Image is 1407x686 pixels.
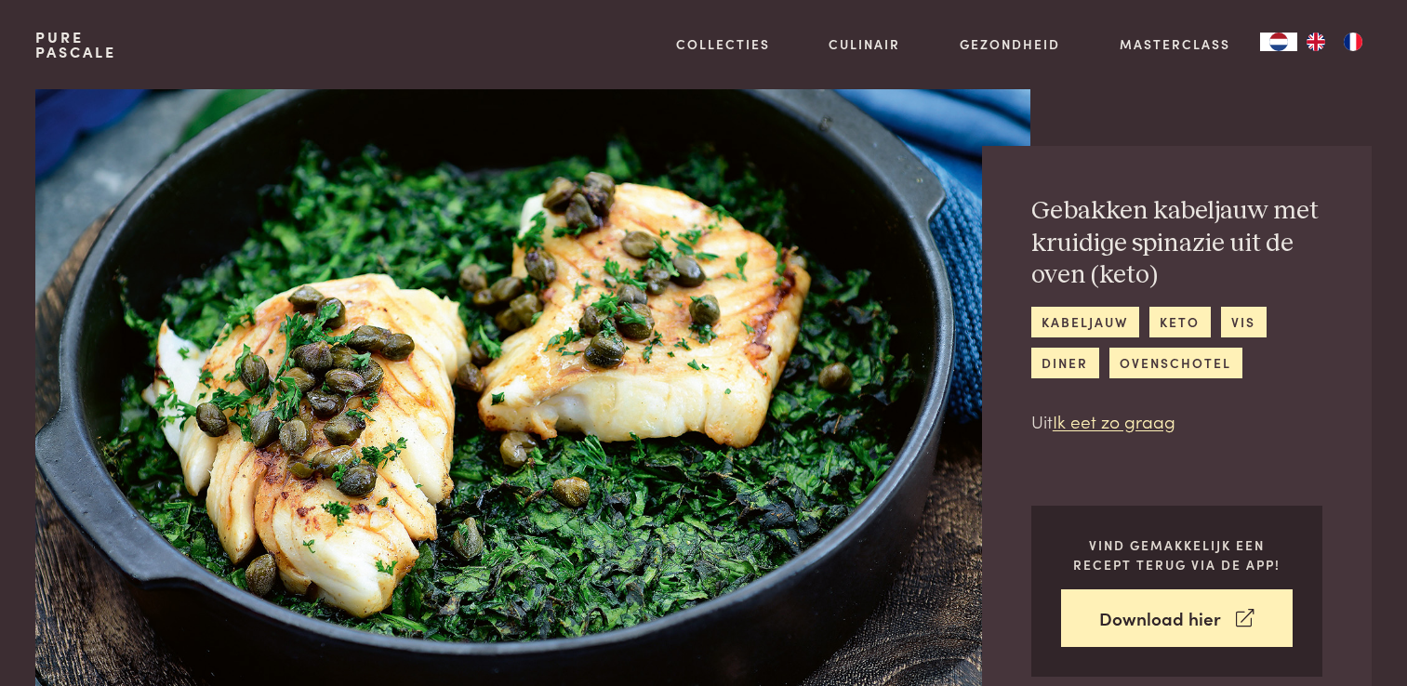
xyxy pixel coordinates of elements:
[1334,33,1372,51] a: FR
[1031,408,1322,435] p: Uit
[1109,348,1242,378] a: ovenschotel
[1120,34,1230,54] a: Masterclass
[829,34,900,54] a: Culinair
[1260,33,1297,51] a: NL
[1221,307,1267,337] a: vis
[1260,33,1297,51] div: Language
[676,34,770,54] a: Collecties
[1297,33,1372,51] ul: Language list
[1053,408,1175,433] a: Ik eet zo graag
[1031,307,1139,337] a: kabeljauw
[1061,589,1293,648] a: Download hier
[1061,535,1293,574] p: Vind gemakkelijk een recept terug via de app!
[1149,307,1211,337] a: keto
[960,34,1060,54] a: Gezondheid
[1260,33,1372,51] aside: Language selected: Nederlands
[1297,33,1334,51] a: EN
[1031,348,1099,378] a: diner
[1031,195,1322,292] h2: Gebakken kabeljauw met kruidige spinazie uit de oven (keto)
[35,30,116,59] a: PurePascale
[35,89,1029,686] img: Gebakken kabeljauw met kruidige spinazie uit de oven (keto)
